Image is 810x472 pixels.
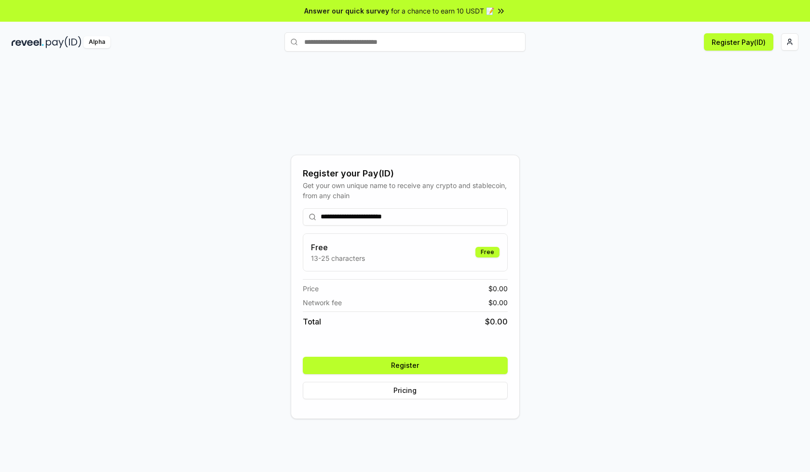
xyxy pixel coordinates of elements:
button: Register [303,357,508,374]
span: $ 0.00 [488,283,508,294]
div: Free [475,247,499,257]
span: $ 0.00 [488,297,508,308]
button: Register Pay(ID) [704,33,773,51]
img: pay_id [46,36,81,48]
span: Total [303,316,321,327]
span: Network fee [303,297,342,308]
span: for a chance to earn 10 USDT 📝 [391,6,494,16]
div: Register your Pay(ID) [303,167,508,180]
h3: Free [311,242,365,253]
p: 13-25 characters [311,253,365,263]
span: Answer our quick survey [304,6,389,16]
span: Price [303,283,319,294]
div: Get your own unique name to receive any crypto and stablecoin, from any chain [303,180,508,201]
div: Alpha [83,36,110,48]
span: $ 0.00 [485,316,508,327]
button: Pricing [303,382,508,399]
img: reveel_dark [12,36,44,48]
